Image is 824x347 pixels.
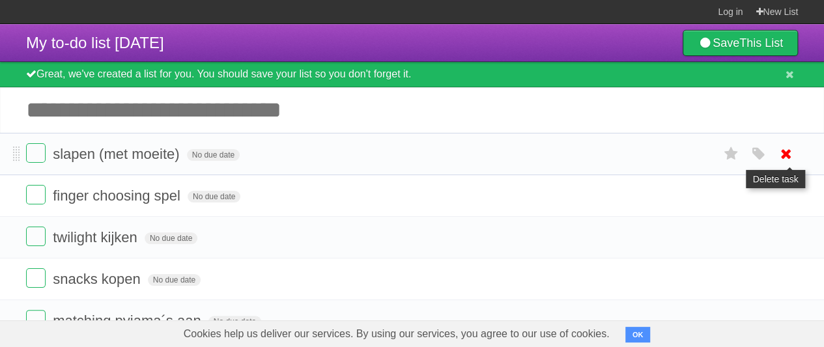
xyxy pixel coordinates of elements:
[53,187,184,204] span: finger choosing spel
[53,312,204,329] span: matching pyjama´s aan
[739,36,783,49] b: This List
[53,271,144,287] span: snacks kopen
[26,34,164,51] span: My to-do list [DATE]
[26,143,46,163] label: Done
[148,274,201,286] span: No due date
[718,143,743,165] label: Star task
[625,327,651,342] button: OK
[145,232,197,244] span: No due date
[188,191,240,202] span: No due date
[53,229,141,245] span: twilight kijken
[26,185,46,204] label: Done
[26,310,46,329] label: Done
[171,321,623,347] span: Cookies help us deliver our services. By using our services, you agree to our use of cookies.
[26,227,46,246] label: Done
[26,268,46,288] label: Done
[683,30,798,56] a: SaveThis List
[187,149,240,161] span: No due date
[208,316,261,327] span: No due date
[53,146,182,162] span: slapen (met moeite)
